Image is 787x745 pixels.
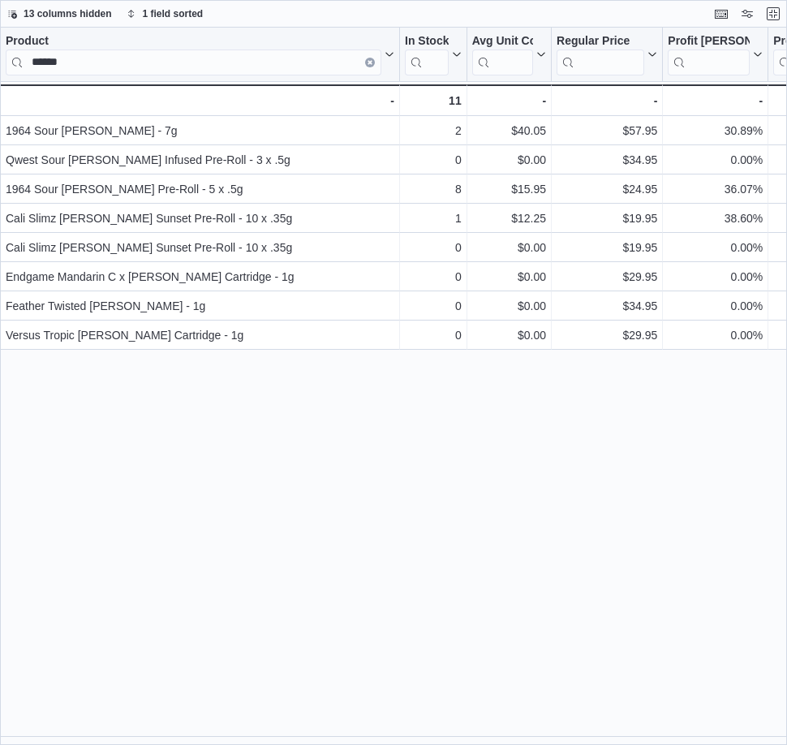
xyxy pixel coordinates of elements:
[405,296,462,316] div: 0
[405,267,462,286] div: 0
[5,91,394,110] div: -
[405,34,449,75] div: In Stock Qty
[668,34,750,75] div: Profit Margin (%)
[712,4,731,24] button: Keyboard shortcuts
[557,238,657,257] div: $19.95
[738,4,757,24] button: Display options
[668,179,763,199] div: 36.07%
[6,179,394,199] div: 1964 Sour [PERSON_NAME] Pre-Roll - 5 x .5g
[557,267,657,286] div: $29.95
[6,238,394,257] div: Cali Slimz [PERSON_NAME] Sunset Pre-Roll - 10 x .35g
[6,121,394,140] div: 1964 Sour [PERSON_NAME] - 7g
[6,209,394,228] div: Cali Slimz [PERSON_NAME] Sunset Pre-Roll - 10 x .35g
[557,209,657,228] div: $19.95
[472,209,546,228] div: $12.25
[668,34,750,50] div: Profit [PERSON_NAME] (%)
[557,34,644,75] div: Regular Price
[668,121,763,140] div: 30.89%
[557,91,657,110] div: -
[24,7,112,20] span: 13 columns hidden
[405,179,462,199] div: 8
[405,325,462,345] div: 0
[143,7,204,20] span: 1 field sorted
[557,325,657,345] div: $29.95
[668,325,763,345] div: 0.00%
[668,296,763,316] div: 0.00%
[365,58,375,67] button: Clear input
[405,34,462,75] button: In Stock Qty
[405,34,449,50] div: In Stock Qty
[668,91,763,110] div: -
[557,121,657,140] div: $57.95
[472,34,533,75] div: Avg Unit Cost In Stock
[120,4,210,24] button: 1 field sorted
[6,34,381,50] div: Product
[668,238,763,257] div: 0.00%
[472,325,546,345] div: $0.00
[6,267,394,286] div: Endgame Mandarin C x [PERSON_NAME] Cartridge - 1g
[668,209,763,228] div: 38.60%
[405,121,462,140] div: 2
[6,34,394,75] button: ProductClear input
[668,267,763,286] div: 0.00%
[472,179,546,199] div: $15.95
[472,267,546,286] div: $0.00
[6,325,394,345] div: Versus Tropic [PERSON_NAME] Cartridge - 1g
[6,296,394,316] div: Feather Twisted [PERSON_NAME] - 1g
[763,4,783,24] button: Exit fullscreen
[472,150,546,170] div: $0.00
[668,150,763,170] div: 0.00%
[472,34,533,50] div: Avg Unit Cost In Stock
[557,296,657,316] div: $34.95
[472,296,546,316] div: $0.00
[405,91,462,110] div: 11
[6,150,394,170] div: Qwest Sour [PERSON_NAME] Infused Pre-Roll - 3 x .5g
[557,179,657,199] div: $24.95
[1,4,118,24] button: 13 columns hidden
[557,150,657,170] div: $34.95
[557,34,657,75] button: Regular Price
[472,238,546,257] div: $0.00
[405,238,462,257] div: 0
[472,34,546,75] button: Avg Unit Cost In Stock
[557,34,644,50] div: Regular Price
[405,150,462,170] div: 0
[405,209,462,228] div: 1
[6,34,381,75] div: Product
[668,34,763,75] button: Profit [PERSON_NAME] (%)
[472,121,546,140] div: $40.05
[472,91,546,110] div: -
